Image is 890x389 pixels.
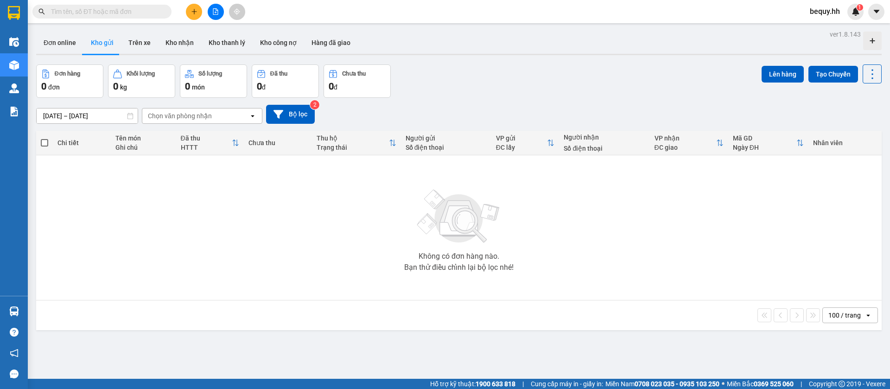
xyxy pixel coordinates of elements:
[531,379,603,389] span: Cung cấp máy in - giấy in:
[650,131,728,155] th: Toggle SortBy
[317,144,389,151] div: Trạng thái
[113,81,118,92] span: 0
[329,81,334,92] span: 0
[312,131,401,155] th: Toggle SortBy
[762,66,804,83] button: Lên hàng
[334,83,337,91] span: đ
[655,134,716,142] div: VP nhận
[180,64,247,98] button: Số lượng0món
[754,380,794,388] strong: 0369 525 060
[36,32,83,54] button: Đơn online
[522,379,524,389] span: |
[10,328,19,337] span: question-circle
[635,380,719,388] strong: 0708 023 035 - 0935 103 250
[108,64,175,98] button: Khối lượng0kg
[727,379,794,389] span: Miền Bắc
[476,380,515,388] strong: 1900 633 818
[57,139,106,147] div: Chi tiết
[51,6,160,17] input: Tìm tên, số ĐT hoặc mã đơn
[192,83,205,91] span: món
[201,32,253,54] button: Kho thanh lý
[10,370,19,378] span: message
[728,131,808,155] th: Toggle SortBy
[249,112,256,120] svg: open
[830,29,861,39] div: ver 1.8.143
[863,32,882,50] div: Tạo kho hàng mới
[10,349,19,357] span: notification
[83,32,121,54] button: Kho gửi
[406,144,487,151] div: Số điện thoại
[262,83,266,91] span: đ
[181,144,232,151] div: HTTT
[257,81,262,92] span: 0
[852,7,860,16] img: icon-new-feature
[115,144,172,151] div: Ghi chú
[655,144,716,151] div: ĐC giao
[722,382,725,386] span: ⚪️
[266,105,315,124] button: Bộ lọc
[317,134,389,142] div: Thu hộ
[857,4,863,11] sup: 1
[9,37,19,47] img: warehouse-icon
[8,6,20,20] img: logo-vxr
[324,64,391,98] button: Chưa thu0đ
[868,4,884,20] button: caret-down
[430,379,515,389] span: Hỗ trợ kỹ thuật:
[802,6,847,17] span: bequy.hh
[304,32,358,54] button: Hàng đã giao
[413,184,505,249] img: svg+xml;base64,PHN2ZyBjbGFzcz0ibGlzdC1wbHVnX19zdmciIHhtbG5zPSJodHRwOi8vd3d3LnczLm9yZy8yMDAwL3N2Zy...
[248,139,307,147] div: Chưa thu
[253,32,304,54] button: Kho công nợ
[41,81,46,92] span: 0
[496,144,547,151] div: ĐC lấy
[186,4,202,20] button: plus
[858,4,861,11] span: 1
[38,8,45,15] span: search
[212,8,219,15] span: file-add
[310,100,319,109] sup: 2
[813,139,877,147] div: Nhân viên
[48,83,60,91] span: đơn
[208,4,224,20] button: file-add
[9,107,19,116] img: solution-icon
[252,64,319,98] button: Đã thu0đ
[839,381,845,387] span: copyright
[120,83,127,91] span: kg
[865,312,872,319] svg: open
[9,83,19,93] img: warehouse-icon
[181,134,232,142] div: Đã thu
[234,8,240,15] span: aim
[185,81,190,92] span: 0
[115,134,172,142] div: Tên món
[404,264,514,271] div: Bạn thử điều chỉnh lại bộ lọc nhé!
[55,70,80,77] div: Đơn hàng
[158,32,201,54] button: Kho nhận
[564,145,645,152] div: Số điện thoại
[36,64,103,98] button: Đơn hàng0đơn
[564,134,645,141] div: Người nhận
[176,131,244,155] th: Toggle SortBy
[733,144,796,151] div: Ngày ĐH
[127,70,155,77] div: Khối lượng
[872,7,881,16] span: caret-down
[148,111,212,121] div: Chọn văn phòng nhận
[229,4,245,20] button: aim
[198,70,222,77] div: Số lượng
[406,134,487,142] div: Người gửi
[605,379,719,389] span: Miền Nam
[342,70,366,77] div: Chưa thu
[491,131,559,155] th: Toggle SortBy
[9,60,19,70] img: warehouse-icon
[37,108,138,123] input: Select a date range.
[801,379,802,389] span: |
[733,134,796,142] div: Mã GD
[828,311,861,320] div: 100 / trang
[808,66,858,83] button: Tạo Chuyến
[9,306,19,316] img: warehouse-icon
[121,32,158,54] button: Trên xe
[270,70,287,77] div: Đã thu
[419,253,499,260] div: Không có đơn hàng nào.
[496,134,547,142] div: VP gửi
[191,8,197,15] span: plus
